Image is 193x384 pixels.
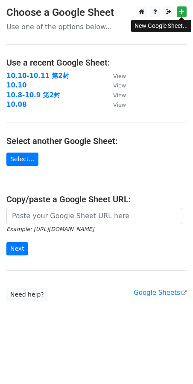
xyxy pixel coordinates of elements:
a: View [105,72,126,80]
h4: Copy/paste a Google Sheet URL: [6,194,187,204]
small: View [113,92,126,99]
a: 10.8-10.9 第2封 [6,91,60,99]
small: Example: [URL][DOMAIN_NAME] [6,226,94,232]
input: Next [6,242,28,255]
a: 10.08 [6,101,26,108]
input: Paste your Google Sheet URL here [6,208,182,224]
a: View [105,91,126,99]
a: Google Sheets [134,289,187,297]
a: Select... [6,153,38,166]
a: Need help? [6,288,48,301]
small: View [113,102,126,108]
a: 10.10-10.11 第2封 [6,72,69,80]
h4: Use a recent Google Sheet: [6,57,187,68]
h4: Select another Google Sheet: [6,136,187,146]
h3: Choose a Google Sheet [6,6,187,19]
a: View [105,101,126,108]
p: Use one of the options below... [6,22,187,31]
small: View [113,82,126,89]
a: View [105,81,126,89]
a: 10.10 [6,81,26,89]
small: View [113,73,126,79]
div: New Google Sheet... [131,20,191,32]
